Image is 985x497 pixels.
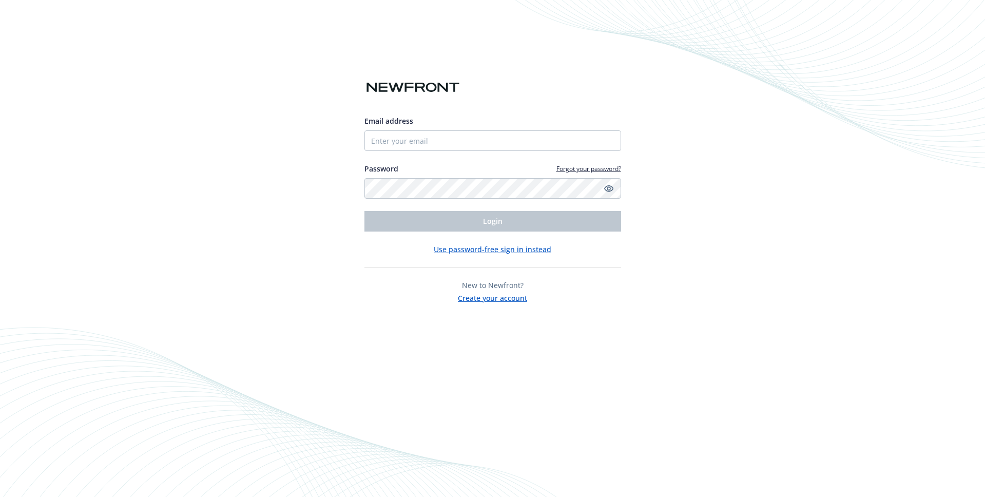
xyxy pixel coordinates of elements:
[364,178,621,199] input: Enter your password
[364,116,413,126] span: Email address
[364,130,621,151] input: Enter your email
[458,291,527,303] button: Create your account
[364,163,398,174] label: Password
[364,211,621,232] button: Login
[483,216,503,226] span: Login
[603,182,615,195] a: Show password
[434,244,551,255] button: Use password-free sign in instead
[364,79,461,97] img: Newfront logo
[556,164,621,173] a: Forgot your password?
[462,280,524,290] span: New to Newfront?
